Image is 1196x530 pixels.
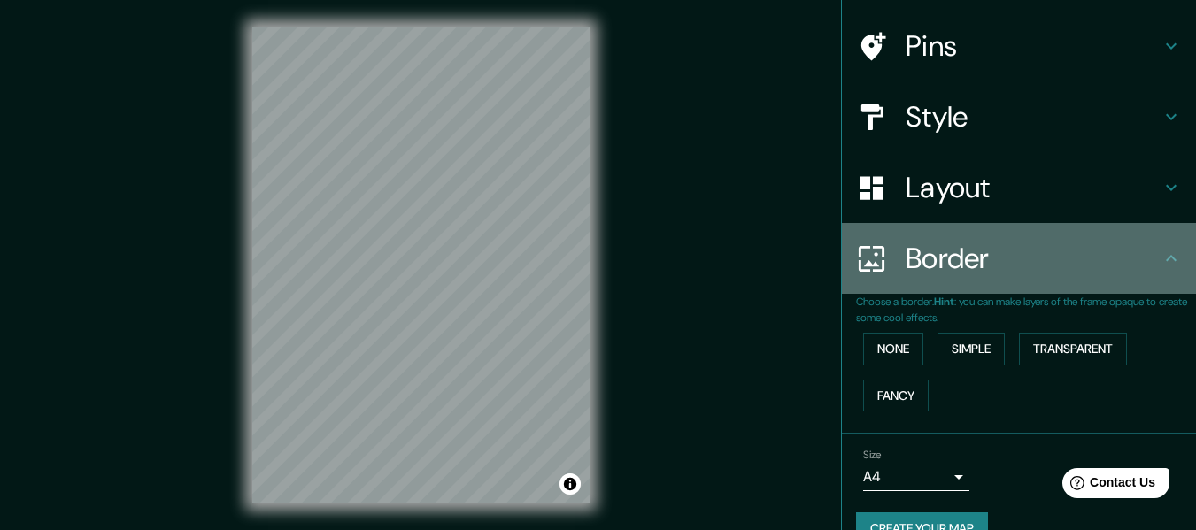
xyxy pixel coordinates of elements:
[863,333,923,365] button: None
[856,294,1196,326] p: Choose a border. : you can make layers of the frame opaque to create some cool effects.
[906,28,1161,64] h4: Pins
[1019,333,1127,365] button: Transparent
[934,295,954,309] b: Hint
[906,241,1161,276] h4: Border
[842,223,1196,294] div: Border
[863,448,882,463] label: Size
[1038,461,1177,511] iframe: Help widget launcher
[906,170,1161,205] h4: Layout
[842,152,1196,223] div: Layout
[863,380,929,412] button: Fancy
[252,27,590,503] canvas: Map
[938,333,1005,365] button: Simple
[863,463,969,491] div: A4
[559,473,581,495] button: Toggle attribution
[842,11,1196,81] div: Pins
[906,99,1161,134] h4: Style
[842,81,1196,152] div: Style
